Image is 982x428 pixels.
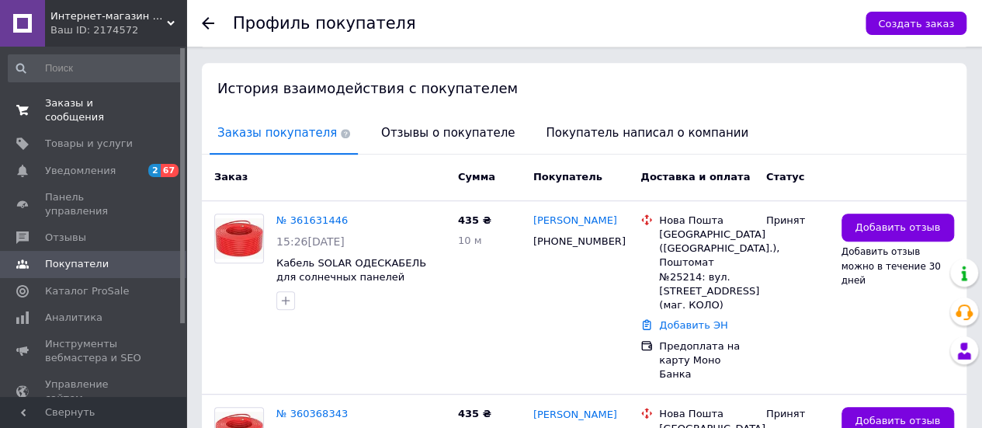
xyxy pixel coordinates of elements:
span: 435 ₴ [458,408,491,419]
div: Ваш ID: 2174572 [50,23,186,37]
span: Заказы и сообщения [45,96,144,124]
a: Фото товару [214,214,264,263]
button: Создать заказ [866,12,966,35]
a: [PERSON_NAME] [533,408,617,423]
div: Нова Пошта [659,214,753,228]
div: [GEOGRAPHIC_DATA] ([GEOGRAPHIC_DATA].), Поштомат №25214: вул. [STREET_ADDRESS] (маг. КОЛО) [659,228,753,312]
a: № 360368343 [276,408,348,419]
span: Инструменты вебмастера и SEO [45,337,144,365]
span: Заказы покупателя [210,113,358,153]
span: Доставка и оплата [640,171,750,183]
span: Панель управления [45,190,144,218]
img: Фото товару [215,218,263,259]
span: Покупатель [533,171,602,183]
span: Добавить отзыв [855,221,940,235]
span: Покупатели [45,257,109,271]
span: Уведомления [45,164,116,178]
span: 10 м [458,235,481,246]
span: Заказ [214,171,248,183]
a: Добавить ЭН [659,319,727,331]
input: Поиск [8,54,183,82]
span: 2 [148,164,161,177]
div: Принят [766,214,829,228]
div: [PHONE_NUMBER] [530,231,617,252]
a: [PERSON_NAME] [533,214,617,228]
a: Кабель SOLAR ОДЕСКАБЕЛЬ для солнечных панелей H1Z2Z2-K 1х6 мм² красный [276,257,426,298]
span: 15:26[DATE] [276,235,345,248]
div: Принят [766,407,829,421]
span: 67 [161,164,179,177]
span: Статус [766,171,805,183]
div: Нова Пошта [659,407,753,421]
a: № 361631446 [276,214,348,226]
span: Добавить отзыв можно в течение 30 дней [841,246,941,285]
span: Управление сайтом [45,378,144,405]
span: 435 ₴ [458,214,491,226]
span: История взаимодействия с покупателем [217,80,518,96]
span: Товары и услуги [45,137,133,151]
span: Аналитика [45,311,102,325]
span: Создать заказ [878,18,954,30]
span: Интернет-магазин "SVL электро" [50,9,167,23]
span: Каталог ProSale [45,284,129,298]
span: Отзывы о покупателе [373,113,522,153]
span: Отзывы [45,231,86,245]
div: Предоплата на карту Моно Банка [659,339,753,382]
span: Сумма [458,171,495,183]
span: Покупатель написал о компании [538,113,756,153]
div: Вернуться назад [202,17,214,30]
button: Добавить отзыв [841,214,954,242]
h1: Профиль покупателя [233,14,416,33]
